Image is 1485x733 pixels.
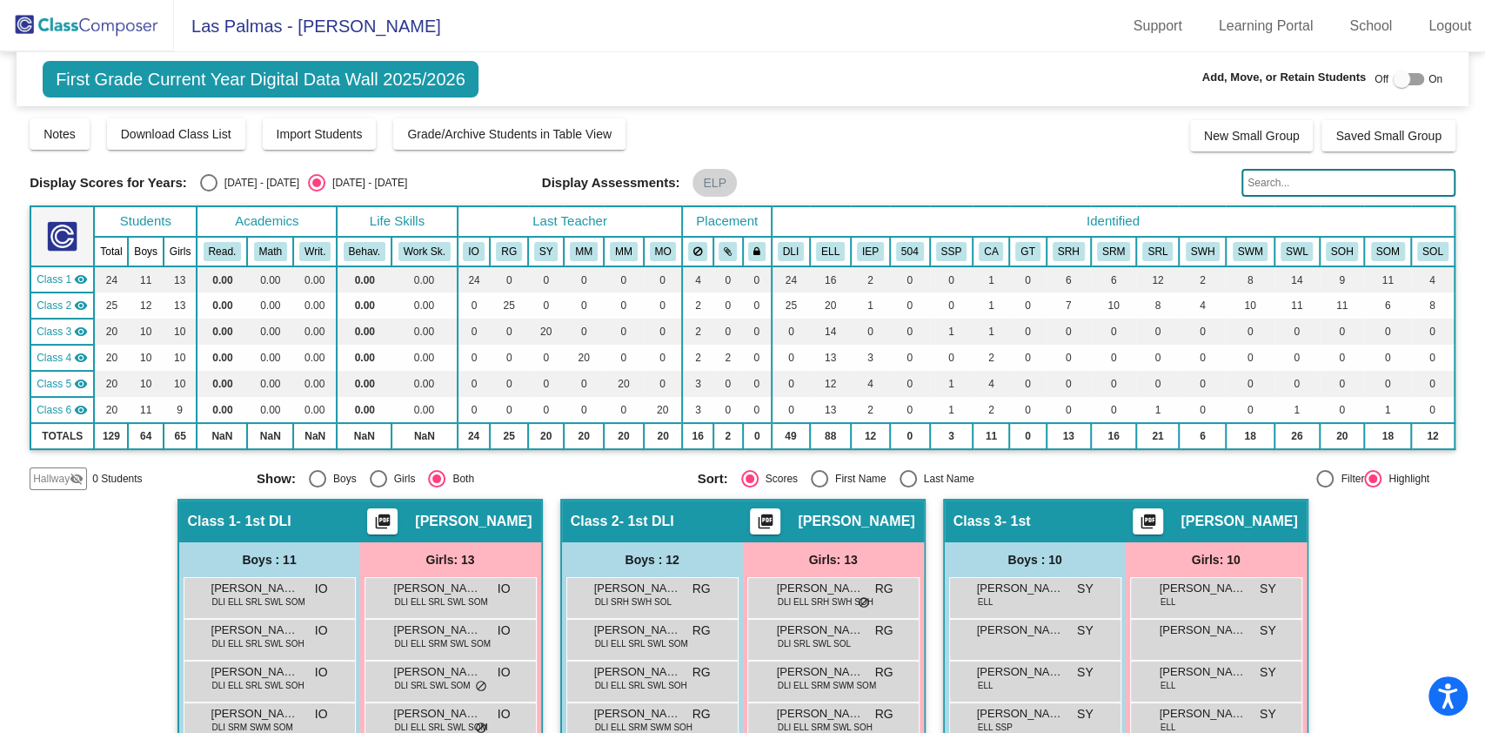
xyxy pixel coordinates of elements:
[610,242,638,261] button: MM
[810,371,851,397] td: 12
[30,371,94,397] td: Marizela Madrigal Diaz - 1st
[30,319,94,345] td: Sydne Yeargin - 1st
[1364,266,1410,293] td: 11
[1120,12,1196,40] a: Support
[1411,266,1455,293] td: 4
[528,293,564,319] td: 0
[74,299,88,313] mat-icon: visibility
[398,242,451,261] button: Work Sk.
[1015,242,1040,261] button: GT
[816,242,845,261] button: ELL
[810,293,851,319] td: 20
[772,371,810,397] td: 0
[1047,371,1091,397] td: 0
[604,266,644,293] td: 0
[1136,237,1179,266] th: SLA Reading - LOW
[1233,242,1268,261] button: SWM
[1335,129,1441,143] span: Saved Small Group
[528,266,564,293] td: 0
[164,319,197,345] td: 10
[293,293,337,319] td: 0.00
[810,266,851,293] td: 16
[936,242,967,261] button: SSP
[30,118,90,150] button: Notes
[263,118,377,150] button: Import Students
[337,371,391,397] td: 0.00
[372,513,393,537] mat-icon: picture_as_pdf
[496,242,522,261] button: RG
[197,206,337,237] th: Academics
[74,325,88,339] mat-icon: visibility
[930,397,973,423] td: 1
[930,266,973,293] td: 0
[337,397,391,423] td: 0.00
[930,293,973,319] td: 0
[1320,319,1365,345] td: 0
[94,266,128,293] td: 24
[644,397,683,423] td: 20
[682,397,712,423] td: 3
[174,12,441,40] span: Las Palmas - [PERSON_NAME]
[164,293,197,319] td: 13
[528,397,564,423] td: 0
[979,242,1003,261] button: CA
[1190,120,1314,151] button: New Small Group
[1226,237,1274,266] th: SLA Writing - MID
[528,237,564,266] th: Sydne Yeargin
[1136,266,1179,293] td: 12
[1047,266,1091,293] td: 6
[1179,345,1226,371] td: 0
[490,319,528,345] td: 0
[682,237,712,266] th: Keep away students
[1091,371,1137,397] td: 0
[1136,371,1179,397] td: 0
[94,371,128,397] td: 20
[890,319,930,345] td: 0
[37,376,71,392] span: Class 5
[128,319,163,345] td: 10
[164,266,197,293] td: 13
[1136,293,1179,319] td: 8
[337,293,391,319] td: 0.00
[973,319,1009,345] td: 1
[644,319,683,345] td: 0
[1053,242,1085,261] button: SRH
[973,397,1009,423] td: 2
[391,397,457,423] td: 0.00
[1179,319,1226,345] td: 0
[713,345,743,371] td: 2
[458,397,491,423] td: 0
[391,371,457,397] td: 0.00
[43,127,76,141] span: Notes
[217,175,299,191] div: [DATE] - [DATE]
[1274,345,1320,371] td: 0
[604,345,644,371] td: 0
[564,237,604,266] th: Melina Maravilla
[1411,319,1455,345] td: 0
[204,242,242,261] button: Read.
[1091,345,1137,371] td: 0
[1375,71,1388,87] span: Off
[1091,266,1137,293] td: 6
[490,371,528,397] td: 0
[973,237,1009,266] th: Chronic Attendance
[391,319,457,345] td: 0.00
[247,266,293,293] td: 0.00
[930,237,973,266] th: Student Support Plan
[458,237,491,266] th: Irisol Ortiz
[743,319,772,345] td: 0
[772,237,810,266] th: Dual Language Immersion
[458,266,491,293] td: 24
[973,345,1009,371] td: 2
[1179,293,1226,319] td: 4
[1417,242,1448,261] button: SOL
[247,319,293,345] td: 0.00
[1047,293,1091,319] td: 7
[644,237,683,266] th: Maribel Orozco
[74,272,88,286] mat-icon: visibility
[1364,237,1410,266] th: Spanish Oral Fluency Mid
[1274,293,1320,319] td: 11
[30,175,187,191] span: Display Scores for Years:
[1428,71,1442,87] span: On
[1226,345,1274,371] td: 0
